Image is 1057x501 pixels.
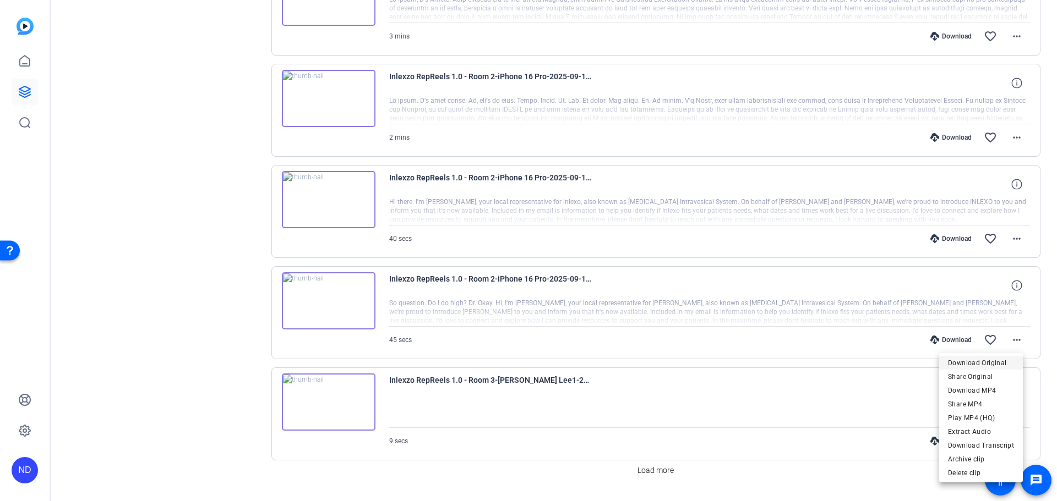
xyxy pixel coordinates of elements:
[948,384,1014,397] span: Download MP4
[948,466,1014,480] span: Delete clip
[948,453,1014,466] span: Archive clip
[948,439,1014,452] span: Download Transcript
[948,370,1014,383] span: Share Original
[948,356,1014,370] span: Download Original
[948,398,1014,411] span: Share MP4
[948,425,1014,438] span: Extract Audio
[948,411,1014,425] span: Play MP4 (HQ)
